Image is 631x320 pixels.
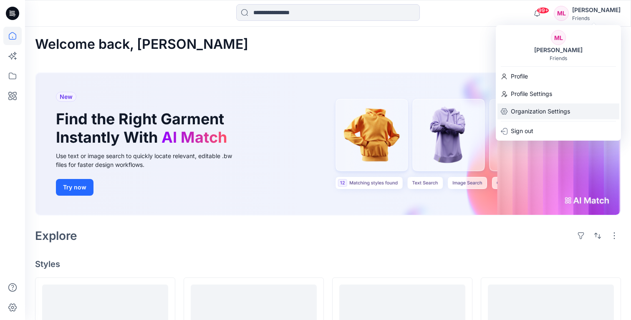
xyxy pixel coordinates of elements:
p: Sign out [511,123,533,139]
button: Try now [56,179,93,196]
div: Use text or image search to quickly locate relevant, editable .bw files for faster design workflows. [56,151,244,169]
h2: Explore [35,229,77,242]
div: [PERSON_NAME] [572,5,621,15]
h1: Find the Right Garment Instantly With [56,110,231,146]
a: Profile [496,68,621,84]
a: Organization Settings [496,103,621,119]
a: Profile Settings [496,86,621,102]
p: Organization Settings [511,103,570,119]
span: New [60,92,73,102]
h2: Welcome back, [PERSON_NAME] [35,37,248,52]
p: Profile [511,68,528,84]
div: Friends [550,55,567,61]
span: 99+ [537,7,549,14]
div: Friends [572,15,621,21]
h4: Styles [35,259,621,269]
p: Profile Settings [511,86,552,102]
span: AI Match [162,128,227,146]
div: ML [551,30,566,45]
div: [PERSON_NAME] [529,45,588,55]
div: ML [554,6,569,21]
